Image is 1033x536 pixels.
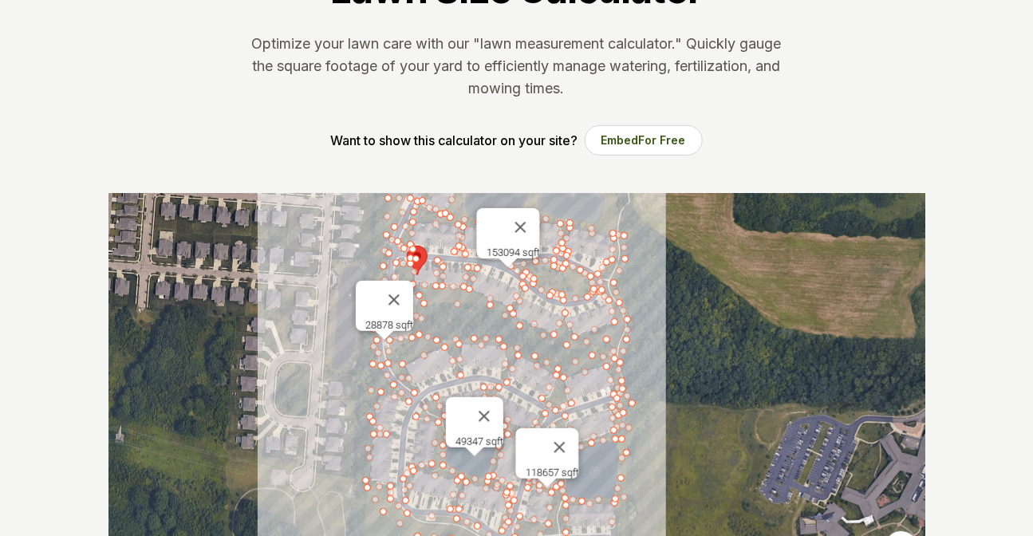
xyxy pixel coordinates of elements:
div: 153094 sqft [486,246,539,258]
button: Close [375,281,413,319]
button: Close [540,428,578,467]
button: EmbedFor Free [585,125,703,156]
span: For Free [639,133,686,147]
div: 28878 sqft [365,319,413,331]
button: Close [465,397,503,436]
p: Want to show this calculator on your site? [331,131,578,150]
button: Close [501,208,539,246]
div: 118657 sqft [525,467,578,479]
div: 49347 sqft [455,436,503,447]
p: Optimize your lawn care with our "lawn measurement calculator." Quickly gauge the square footage ... [249,33,785,100]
